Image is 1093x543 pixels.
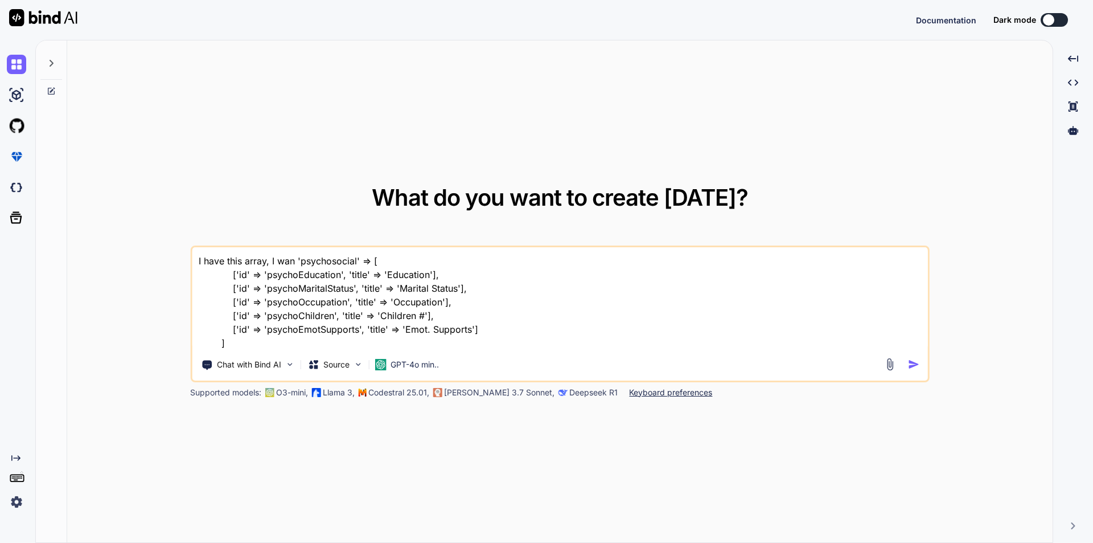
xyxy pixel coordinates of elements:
button: Documentation [916,14,976,26]
img: darkCloudIdeIcon [7,178,26,197]
img: icon [908,358,920,370]
p: Codestral 25.01, [368,387,429,398]
img: githubLight [7,116,26,136]
p: GPT-4o min.. [391,359,439,370]
img: GPT-4 [265,388,274,397]
p: Llama 3, [323,387,355,398]
span: Documentation [916,15,976,25]
img: GPT-4o mini [375,359,386,370]
p: [PERSON_NAME] 3.7 Sonnet, [444,387,554,398]
img: attachment [884,358,897,371]
img: chat [7,55,26,74]
p: Chat with Bind AI [217,359,281,370]
img: Llama2 [311,388,320,397]
p: Supported models: [190,387,261,398]
img: Mistral-AI [358,389,366,397]
textarea: I have this array, I wan 'psychosocial' => [ ['id' => 'psychoEducation', 'title' => 'Education'],... [192,247,928,350]
img: claude [558,388,567,397]
p: Keyboard preferences [629,387,712,398]
img: Pick Models [353,360,363,369]
span: What do you want to create [DATE]? [372,183,748,211]
img: Pick Tools [285,360,294,369]
span: Dark mode [993,14,1036,26]
p: Deepseek R1 [569,387,618,398]
p: O3-mini, [276,387,308,398]
p: Source [323,359,350,370]
img: claude [433,388,442,397]
img: premium [7,147,26,166]
img: settings [7,492,26,512]
img: ai-studio [7,85,26,105]
img: Bind AI [9,9,77,26]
